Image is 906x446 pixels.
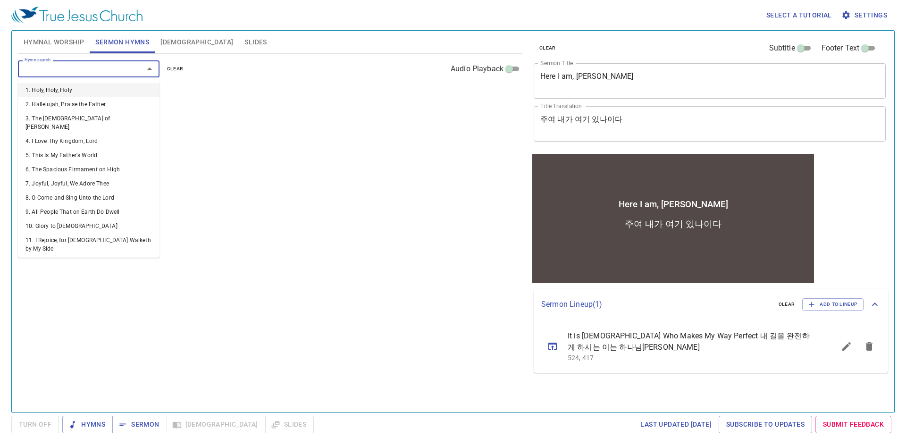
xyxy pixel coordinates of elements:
p: Sermon Lineup ( 1 ) [541,299,771,310]
textarea: Here I am, [PERSON_NAME] [540,72,879,90]
li: 7. Joyful, Joyful, We Adore Thee [18,177,159,191]
li: 12. When I Can Read My Title Clear [18,256,159,270]
a: Submit Feedback [815,416,891,433]
span: clear [539,44,556,52]
li: 5. This Is My Father's World [18,148,159,162]
span: Last updated [DATE] [640,419,712,430]
span: It is [DEMOGRAPHIC_DATA] Who Makes My Way Perfect 내 길을 완전하게 하시는 이는 하나님[PERSON_NAME] [568,330,813,353]
div: Sermon Lineup(1)clearAdd to Lineup [534,289,888,320]
button: Hymns [62,416,113,433]
span: Slides [244,36,267,48]
span: Audio Playback [451,63,503,75]
img: True Jesus Church [11,7,143,24]
button: Add to Lineup [802,298,864,311]
a: Subscribe to Updates [719,416,812,433]
button: Settings [839,7,891,24]
button: clear [534,42,562,54]
span: [DEMOGRAPHIC_DATA] [160,36,233,48]
p: 524, 417 [568,353,813,362]
span: Submit Feedback [823,419,884,430]
span: clear [779,300,795,309]
li: 2. Hallelujah, Praise the Father [18,97,159,111]
li: 8. O Come and Sing Unto the Lord [18,191,159,205]
li: 6. The Spacious Firmament on High [18,162,159,177]
a: Last updated [DATE] [637,416,715,433]
li: 3. The [DEMOGRAPHIC_DATA] of [PERSON_NAME] [18,111,159,134]
span: Sermon Hymns [95,36,149,48]
button: Select a tutorial [763,7,836,24]
span: Settings [843,9,887,21]
li: 11. I Rejoice, for [DEMOGRAPHIC_DATA] Walketh by My Side [18,233,159,256]
button: Close [143,62,156,76]
span: Sermon [120,419,159,430]
span: Subscribe to Updates [726,419,805,430]
span: Select a tutorial [766,9,832,21]
button: clear [773,299,801,310]
span: Hymns [70,419,105,430]
li: 4. I Love Thy Kingdom, Lord [18,134,159,148]
textarea: 주여 내가 여기 있나이다 [540,115,879,133]
span: Add to Lineup [808,300,857,309]
span: Subtitle [769,42,795,54]
span: clear [167,65,184,73]
li: 1. Holy, Holy, Holy [18,83,159,97]
ul: sermon lineup list [534,320,888,373]
button: Sermon [112,416,167,433]
span: Hymnal Worship [24,36,84,48]
span: Footer Text [822,42,860,54]
button: clear [161,63,189,75]
iframe: from-child [530,151,816,286]
li: 10. Glory to [DEMOGRAPHIC_DATA] [18,219,159,233]
li: 9. All People That on Earth Do Dwell [18,205,159,219]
